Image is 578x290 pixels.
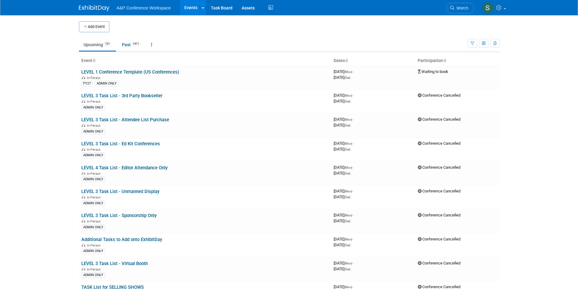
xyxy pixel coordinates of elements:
span: (Sat) [344,219,350,223]
span: [DATE] [334,189,354,193]
div: ADMIN ONLY [81,248,105,254]
div: FY27 [81,81,93,86]
span: [DATE] [334,117,354,122]
th: Dates [331,56,415,66]
span: (Mon) [344,238,352,241]
span: Conference Cancelled [418,261,460,265]
span: (Sat) [344,172,350,175]
button: Add Event [79,21,109,32]
span: - [353,189,354,193]
span: (Mon) [344,94,352,97]
img: In-Person Event [82,243,85,247]
a: Past1411 [117,39,145,50]
span: (Mon) [344,70,352,74]
span: In-Person [87,124,102,128]
div: ADMIN ONLY [81,153,105,158]
span: (Mon) [344,166,352,169]
a: Upcoming131 [79,39,116,50]
a: LEVEL 3 Task List - Virtual Booth [81,261,148,266]
span: In-Person [87,76,102,80]
span: [DATE] [334,219,350,223]
span: Conference Cancelled [418,285,460,289]
img: In-Person Event [82,76,85,79]
span: - [353,261,354,265]
span: [DATE] [334,99,350,103]
img: ExhibitDay [79,5,109,11]
span: - [353,285,354,289]
span: (Mon) [344,190,352,193]
span: - [353,93,354,98]
span: [DATE] [334,141,354,146]
span: [DATE] [334,195,350,199]
span: [DATE] [334,69,354,74]
span: 1411 [131,42,141,46]
span: Conference Cancelled [418,189,460,193]
div: ADMIN ONLY [95,81,119,86]
span: - [353,165,354,170]
a: LEVEL 3 Task List - Attendee List Purchase [81,117,169,123]
span: In-Person [87,172,102,176]
span: [DATE] [334,237,354,241]
img: In-Person Event [82,148,85,151]
div: ADMIN ONLY [81,105,105,110]
span: - [353,117,354,122]
span: [DATE] [334,285,354,289]
span: [DATE] [334,243,350,247]
span: (Sat) [344,100,350,103]
span: (Sat) [344,243,350,247]
span: - [353,69,354,74]
img: In-Person Event [82,124,85,127]
span: - [353,141,354,146]
span: 131 [103,42,112,46]
img: In-Person Event [82,100,85,103]
a: TASK List for SELLING SHOWS [81,285,144,290]
img: Samantha Klein [482,2,494,14]
span: - [353,237,354,241]
span: (Sat) [344,148,350,151]
span: Conference Cancelled [418,213,460,217]
a: LEVEL 3 Task List - 3rd Party Bookseller [81,93,162,98]
span: [DATE] [334,147,350,151]
img: In-Person Event [82,268,85,271]
img: In-Person Event [82,172,85,175]
a: LEVEL 3 Task List - Unmanned Display [81,189,159,194]
span: A&P Conference Workspace [117,5,171,10]
span: [DATE] [334,267,350,271]
span: [DATE] [334,171,350,175]
span: [DATE] [334,261,354,265]
a: Search [446,3,474,13]
span: (Sat) [344,195,350,199]
a: Sort by Start Date [345,58,348,63]
span: Conference Cancelled [418,237,460,241]
span: In-Person [87,243,102,247]
img: In-Person Event [82,195,85,199]
span: (Mon) [344,214,352,217]
span: In-Person [87,195,102,199]
a: LEVEL 3 Task List - Sponsorship Only [81,213,157,218]
span: Conference Cancelled [418,141,460,146]
a: LEVEL 1 Conference Template (US Conferences) [81,69,179,75]
span: Waiting to book [418,69,448,74]
span: Conference Cancelled [418,93,460,98]
span: Conference Cancelled [418,117,460,122]
th: Participation [415,56,499,66]
a: Sort by Event Name [92,58,95,63]
span: In-Person [87,148,102,152]
span: [DATE] [334,123,350,127]
span: In-Person [87,100,102,104]
a: Additional Tasks to Add onto ExhibitDay [81,237,162,242]
span: Search [454,6,468,10]
span: In-Person [87,268,102,271]
div: ADMIN ONLY [81,201,105,206]
span: (Sat) [344,268,350,271]
div: ADMIN ONLY [81,225,105,230]
div: ADMIN ONLY [81,177,105,182]
a: Sort by Participation Type [443,58,446,63]
div: ADMIN ONLY [81,129,105,134]
span: (Mon) [344,262,352,265]
span: Conference Cancelled [418,165,460,170]
span: In-Person [87,219,102,223]
span: (Sat) [344,124,350,127]
img: In-Person Event [82,219,85,223]
div: ADMIN ONLY [81,272,105,278]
